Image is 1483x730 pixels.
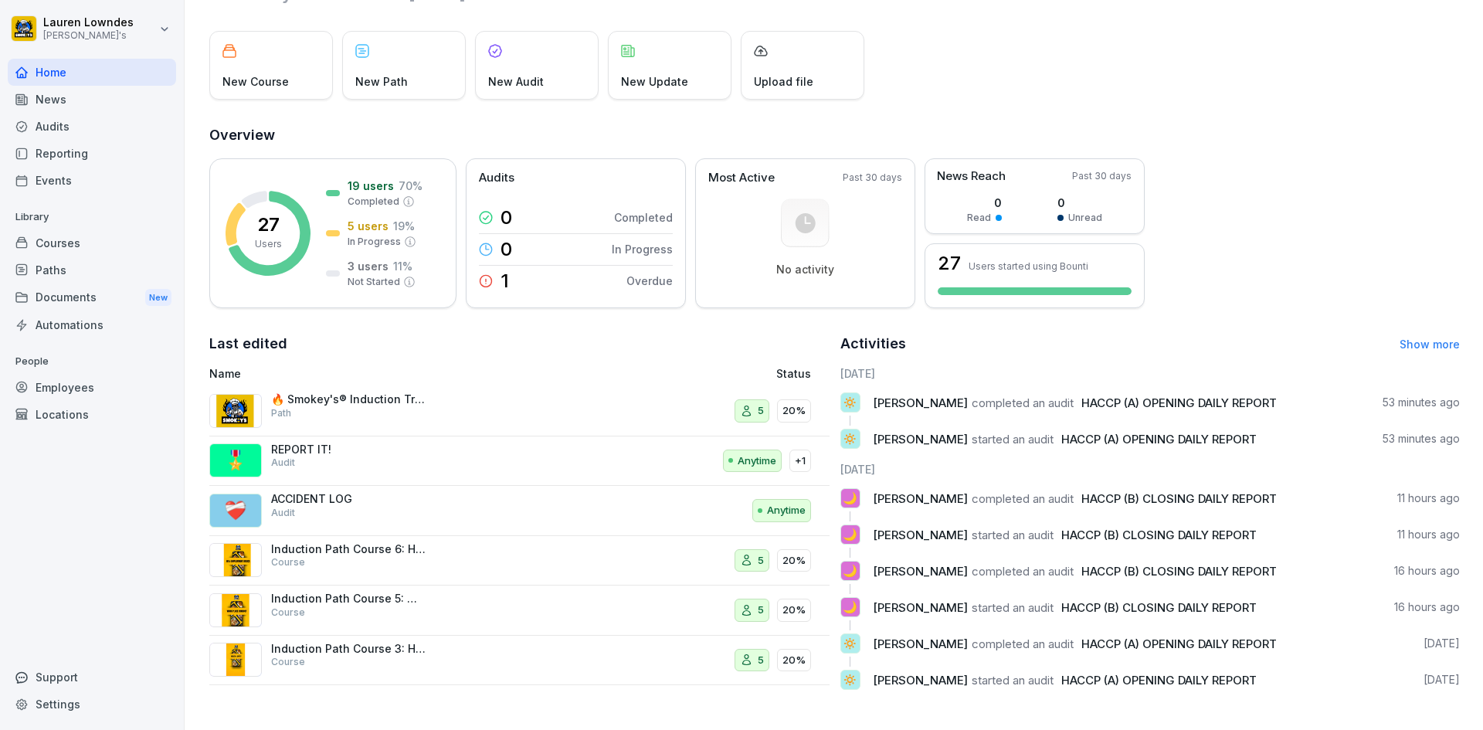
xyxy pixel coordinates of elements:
p: Past 30 days [843,171,902,185]
p: In Progress [348,235,401,249]
p: Path [271,406,291,420]
a: News [8,86,176,113]
p: 27 [257,216,280,234]
p: 20% [782,603,806,618]
p: 🔅 [843,633,857,654]
p: Induction Path Course 5: Workplace Conduct [271,592,426,606]
p: Completed [614,209,673,226]
span: [PERSON_NAME] [873,673,968,688]
img: ep9vw2sd15w3pphxl0275339.png [209,394,262,428]
h3: 27 [938,254,961,273]
span: HACCP (B) CLOSING DAILY REPORT [1081,491,1277,506]
p: Users [255,237,282,251]
span: HACCP (A) OPENING DAILY REPORT [1081,637,1277,651]
span: [PERSON_NAME] [873,528,968,542]
p: REPORT IT! [271,443,426,457]
p: New Update [621,73,688,90]
p: Users started using Bounti [969,260,1088,272]
p: Past 30 days [1072,169,1132,183]
p: 5 [758,603,764,618]
p: Read [967,211,991,225]
p: 0 [501,240,512,259]
p: 53 minutes ago [1383,431,1460,446]
p: 3 users [348,258,389,274]
p: No activity [776,263,834,277]
span: HACCP (B) CLOSING DAILY REPORT [1081,564,1277,579]
a: Induction Path Course 3: Health & SafetyCourse520% [209,636,830,686]
div: Audits [8,113,176,140]
p: 🔅 [843,669,857,691]
p: Library [8,205,176,229]
span: completed an audit [972,396,1074,410]
h2: Last edited [209,333,830,355]
p: Induction Path Course 3: Health & Safety [271,642,426,656]
p: 11 % [393,258,412,274]
img: x9iotnk34w5qae9frfdv4s8p.png [209,643,262,677]
p: 🌙 [843,487,857,509]
a: Settings [8,691,176,718]
a: Locations [8,401,176,428]
img: ri4ot6gyqbtljycqcyknatnf.png [209,593,262,627]
a: Automations [8,311,176,338]
p: Name [209,365,598,382]
p: Overdue [626,273,673,289]
p: Course [271,555,305,569]
p: 🌙 [843,524,857,545]
p: Completed [348,195,399,209]
p: 🌙 [843,596,857,618]
a: 🔥 Smokey's® Induction TrainingPath520% [209,386,830,436]
div: Support [8,664,176,691]
p: Audits [479,169,514,187]
span: [PERSON_NAME] [873,491,968,506]
a: Employees [8,374,176,401]
p: Status [776,365,811,382]
span: started an audit [972,673,1054,688]
p: Induction Path Course 6: HR & Employment Basics [271,542,426,556]
p: Unread [1068,211,1102,225]
h2: Overview [209,124,1460,146]
span: [PERSON_NAME] [873,600,968,615]
p: 0 [1057,195,1102,211]
p: [PERSON_NAME]'s [43,30,134,41]
a: ❤️‍🩹ACCIDENT LOGAuditAnytime [209,486,830,536]
p: 16 hours ago [1394,599,1460,615]
span: HACCP (A) OPENING DAILY REPORT [1081,396,1277,410]
p: 1 [501,272,509,290]
span: [PERSON_NAME] [873,432,968,446]
p: 11 hours ago [1397,491,1460,506]
p: Lauren Lowndes [43,16,134,29]
div: Reporting [8,140,176,167]
h6: [DATE] [840,461,1461,477]
span: HACCP (B) CLOSING DAILY REPORT [1061,528,1257,542]
p: People [8,349,176,374]
span: completed an audit [972,564,1074,579]
p: 5 [758,403,764,419]
span: HACCP (A) OPENING DAILY REPORT [1061,432,1257,446]
span: started an audit [972,600,1054,615]
p: 19 % [393,218,415,234]
p: 0 [501,209,512,227]
span: [PERSON_NAME] [873,564,968,579]
p: 53 minutes ago [1383,395,1460,410]
h2: Activities [840,333,906,355]
span: [PERSON_NAME] [873,396,968,410]
a: Courses [8,229,176,256]
p: New Audit [488,73,544,90]
p: 20% [782,653,806,668]
a: Show more [1400,338,1460,351]
p: Course [271,655,305,669]
p: [DATE] [1424,672,1460,688]
p: Most Active [708,169,775,187]
p: News Reach [937,168,1006,185]
div: New [145,289,171,307]
a: DocumentsNew [8,284,176,312]
a: Home [8,59,176,86]
div: Paths [8,256,176,284]
p: 🔅 [843,392,857,413]
p: Audit [271,456,295,470]
span: [PERSON_NAME] [873,637,968,651]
